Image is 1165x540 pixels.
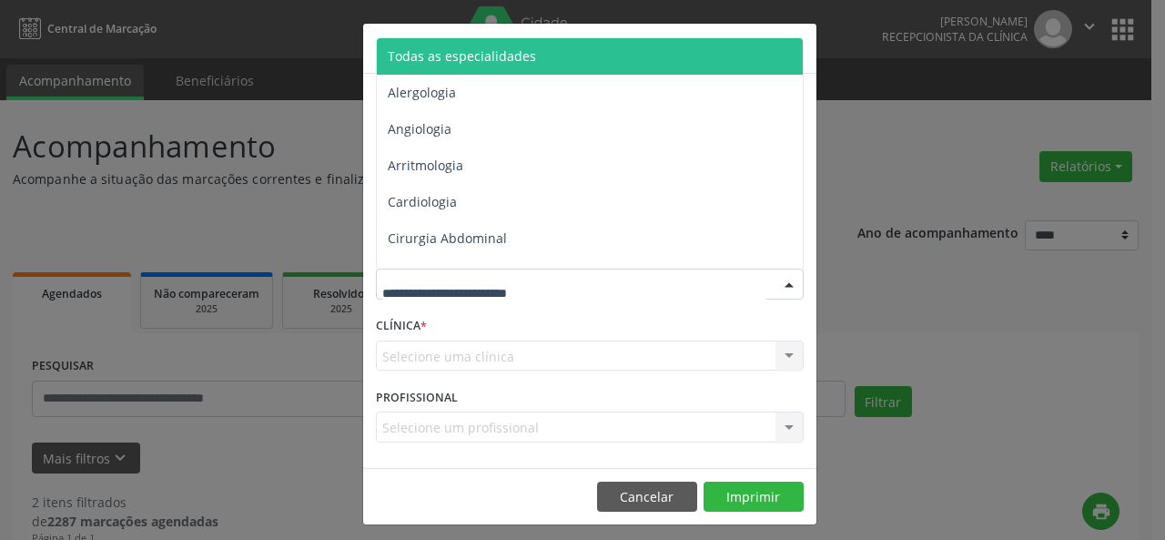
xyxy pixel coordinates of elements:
[597,482,697,513] button: Cancelar
[388,84,456,101] span: Alergologia
[388,120,451,138] span: Angiologia
[388,47,536,65] span: Todas as especialidades
[388,229,507,247] span: Cirurgia Abdominal
[376,36,584,60] h5: Relatório de agendamentos
[704,482,804,513] button: Imprimir
[388,266,500,283] span: Cirurgia Bariatrica
[388,193,457,210] span: Cardiologia
[780,24,816,68] button: Close
[388,157,463,174] span: Arritmologia
[376,312,427,341] label: CLÍNICA
[376,383,458,412] label: PROFISSIONAL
